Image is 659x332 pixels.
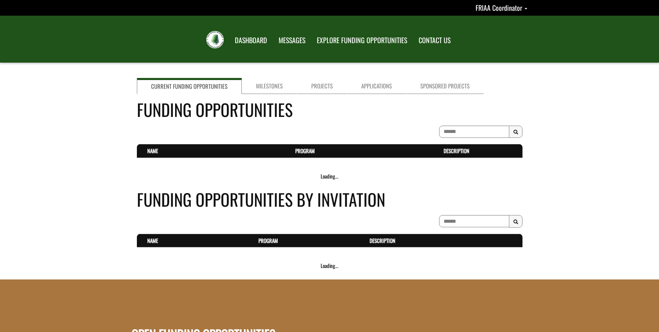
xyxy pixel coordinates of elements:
[509,126,522,138] button: Search Results
[312,32,412,49] a: EXPLORE FUNDING OPPORTUNITIES
[508,234,522,247] th: Actions
[206,31,224,48] img: FRIAA Submissions Portal
[147,147,158,155] a: Name
[509,215,522,228] button: Search Results
[229,30,456,49] nav: Main Navigation
[230,32,272,49] a: DASHBOARD
[476,2,522,13] span: FRIAA Coordinator
[370,237,395,244] a: Description
[413,32,456,49] a: CONTACT US
[137,187,522,212] h4: Funding Opportunities By Invitation
[258,237,278,244] a: Program
[444,147,469,155] a: Description
[137,78,242,94] a: Current Funding Opportunities
[242,78,297,94] a: Milestones
[439,215,509,227] input: To search on partial text, use the asterisk (*) wildcard character.
[137,173,522,180] div: Loading...
[147,237,158,244] a: Name
[439,126,509,138] input: To search on partial text, use the asterisk (*) wildcard character.
[137,97,522,122] h4: Funding Opportunities
[295,147,315,155] a: Program
[137,262,522,269] div: Loading...
[476,2,527,13] a: FRIAA Coordinator
[347,78,406,94] a: Applications
[273,32,311,49] a: MESSAGES
[406,78,484,94] a: Sponsored Projects
[297,78,347,94] a: Projects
